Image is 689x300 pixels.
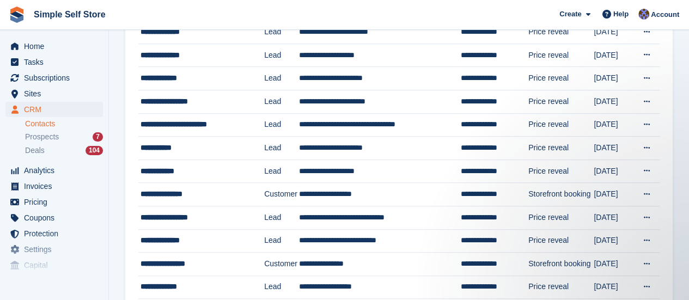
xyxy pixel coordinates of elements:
[528,67,594,90] td: Price reveal
[24,242,89,257] span: Settings
[24,70,89,85] span: Subscriptions
[264,113,299,137] td: Lead
[25,145,45,156] span: Deals
[528,206,594,229] td: Price reveal
[264,229,299,253] td: Lead
[24,210,89,225] span: Coupons
[594,44,636,67] td: [DATE]
[5,210,103,225] a: menu
[93,132,103,142] div: 7
[528,253,594,276] td: Storefront booking
[594,160,636,183] td: [DATE]
[594,90,636,113] td: [DATE]
[638,9,649,20] img: Sharon Hughes
[24,258,89,273] span: Capital
[559,9,581,20] span: Create
[25,132,59,142] span: Prospects
[594,137,636,160] td: [DATE]
[5,54,103,70] a: menu
[528,44,594,67] td: Price reveal
[651,9,679,20] span: Account
[25,145,103,156] a: Deals 104
[24,194,89,210] span: Pricing
[86,146,103,155] div: 104
[528,21,594,44] td: Price reveal
[24,102,89,117] span: CRM
[528,137,594,160] td: Price reveal
[594,206,636,229] td: [DATE]
[264,253,299,276] td: Customer
[24,226,89,241] span: Protection
[594,67,636,90] td: [DATE]
[264,137,299,160] td: Lead
[5,86,103,101] a: menu
[528,183,594,206] td: Storefront booking
[594,253,636,276] td: [DATE]
[594,275,636,299] td: [DATE]
[264,183,299,206] td: Customer
[264,160,299,183] td: Lead
[5,39,103,54] a: menu
[264,44,299,67] td: Lead
[613,9,629,20] span: Help
[528,90,594,113] td: Price reveal
[24,39,89,54] span: Home
[5,163,103,178] a: menu
[594,229,636,253] td: [DATE]
[5,70,103,85] a: menu
[594,113,636,137] td: [DATE]
[264,67,299,90] td: Lead
[528,160,594,183] td: Price reveal
[5,226,103,241] a: menu
[528,113,594,137] td: Price reveal
[25,131,103,143] a: Prospects 7
[24,163,89,178] span: Analytics
[594,21,636,44] td: [DATE]
[5,179,103,194] a: menu
[9,7,25,23] img: stora-icon-8386f47178a22dfd0bd8f6a31ec36ba5ce8667c1dd55bd0f319d3a0aa187defe.svg
[24,86,89,101] span: Sites
[25,119,103,129] a: Contacts
[264,275,299,299] td: Lead
[5,242,103,257] a: menu
[24,54,89,70] span: Tasks
[24,179,89,194] span: Invoices
[5,258,103,273] a: menu
[264,206,299,229] td: Lead
[5,194,103,210] a: menu
[264,90,299,113] td: Lead
[29,5,110,23] a: Simple Self Store
[528,229,594,253] td: Price reveal
[594,183,636,206] td: [DATE]
[528,275,594,299] td: Price reveal
[5,102,103,117] a: menu
[264,21,299,44] td: Lead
